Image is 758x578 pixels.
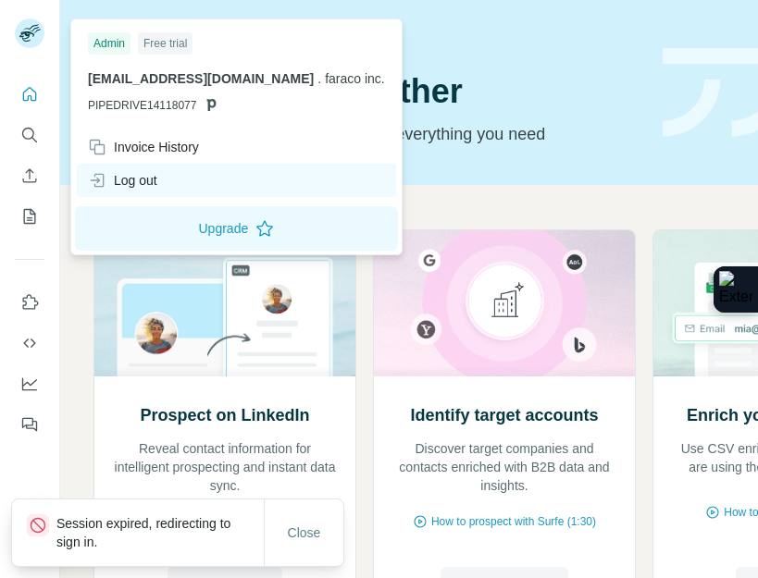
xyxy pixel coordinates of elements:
[15,200,44,233] button: My lists
[113,439,337,495] p: Reveal contact information for intelligent prospecting and instant data sync.
[392,439,616,495] p: Discover target companies and contacts enriched with B2B data and insights.
[93,230,356,376] img: Prospect on LinkedIn
[140,402,309,428] h2: Prospect on LinkedIn
[88,71,314,86] span: [EMAIL_ADDRESS][DOMAIN_NAME]
[317,71,321,86] span: .
[275,516,334,549] button: Close
[410,402,598,428] h2: Identify target accounts
[88,138,199,156] div: Invoice History
[88,171,157,190] div: Log out
[56,514,264,551] p: Session expired, redirecting to sign in.
[15,78,44,111] button: Quick start
[15,159,44,192] button: Enrich CSV
[75,206,398,251] button: Upgrade
[15,118,44,152] button: Search
[719,271,752,308] img: Extension Icon
[373,230,636,376] img: Identify target accounts
[288,523,321,542] span: Close
[15,408,44,441] button: Feedback
[15,326,44,360] button: Use Surfe API
[431,513,596,530] span: How to prospect with Surfe (1:30)
[88,97,196,114] span: PIPEDRIVE14118077
[15,367,44,400] button: Dashboard
[325,71,385,86] span: faraco inc.
[138,32,193,55] div: Free trial
[15,286,44,319] button: Use Surfe on LinkedIn
[88,32,130,55] div: Admin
